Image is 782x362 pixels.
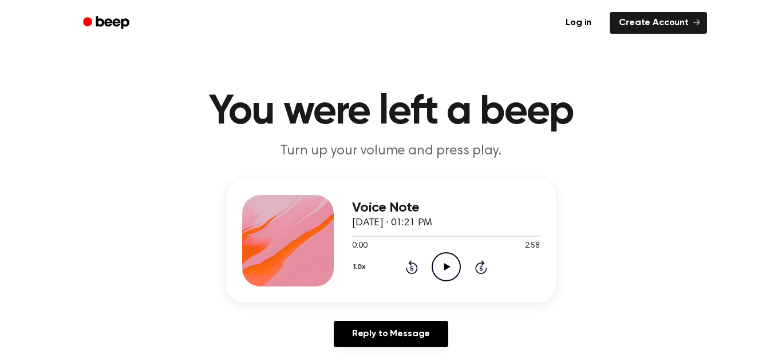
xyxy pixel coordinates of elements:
[352,200,540,216] h3: Voice Note
[352,240,367,252] span: 0:00
[171,142,611,161] p: Turn up your volume and press play.
[75,12,140,34] a: Beep
[352,257,369,277] button: 1.0x
[98,92,684,133] h1: You were left a beep
[525,240,540,252] span: 2:58
[334,321,448,347] a: Reply to Message
[554,10,603,36] a: Log in
[352,218,432,228] span: [DATE] · 01:21 PM
[610,12,707,34] a: Create Account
